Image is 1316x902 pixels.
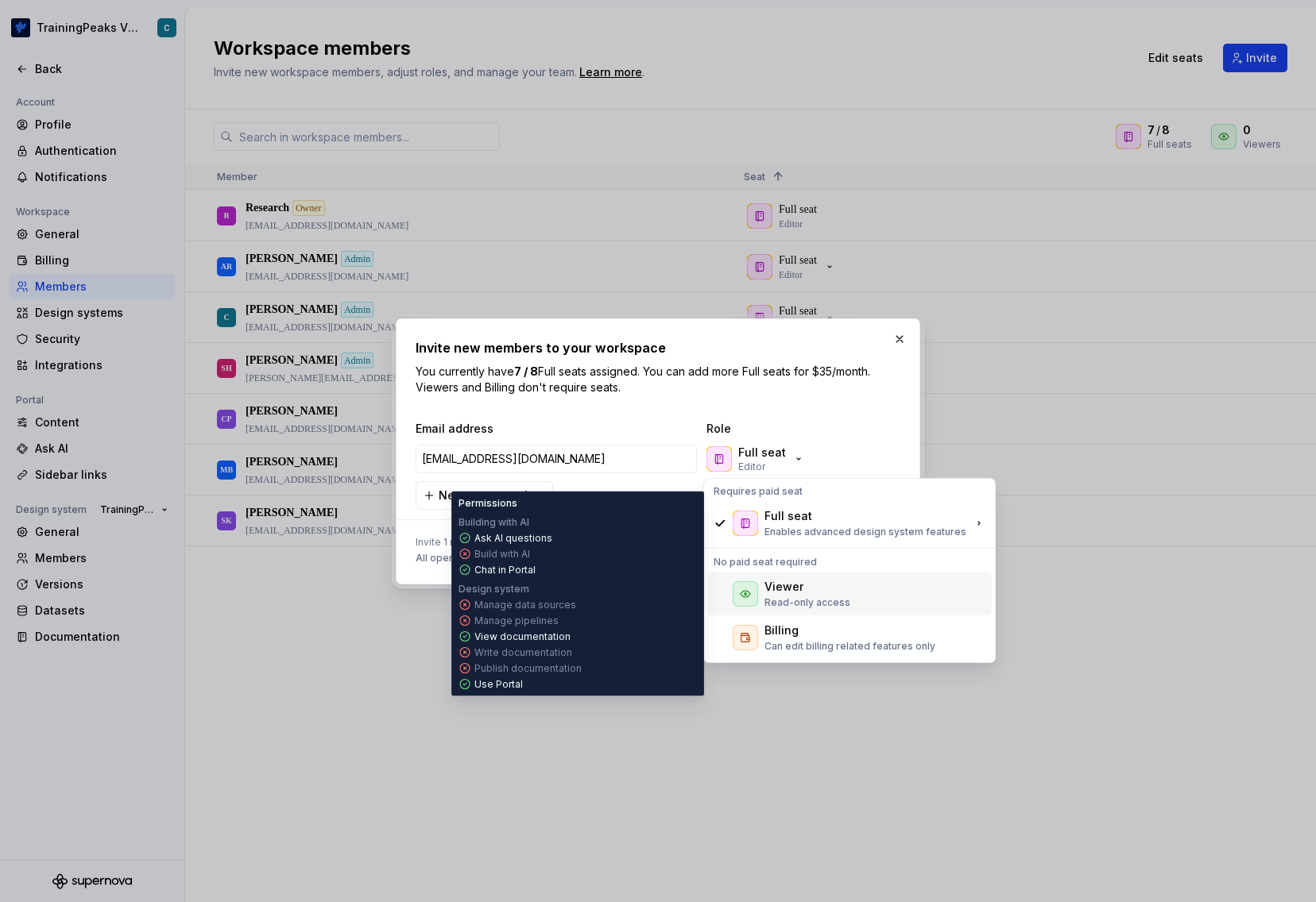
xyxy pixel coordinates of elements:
b: 7 / 8 [514,364,538,378]
p: Build with AI [474,548,530,561]
div: Billing [764,623,799,638]
span: Email address [416,421,700,437]
p: Enables advanced design system features [764,526,966,538]
p: Design system [459,583,529,596]
p: Use Portal [474,678,523,691]
p: Editor [738,461,765,473]
p: Full seat [738,445,786,461]
div: Requires paid seat [707,482,992,501]
p: You currently have Full seats assigned. You can add more Full seats for $35/month. Viewers and Bi... [416,364,900,395]
div: Viewer [764,579,803,595]
p: Manage data sources [474,599,576,611]
p: Write documentation [474,646,572,659]
p: Permissions [459,497,517,510]
div: No paid seat required [707,553,992,572]
p: Manage pipelines [474,615,559,627]
p: Chat in Portal [474,564,536,576]
span: Role [706,421,865,437]
button: Full seatEditor [703,443,811,475]
p: View documentation [474,630,571,643]
p: Ask AI questions [474,532,552,545]
span: Invite 1 member to: [416,536,610,549]
p: Building with AI [459,516,529,529]
span: New team member [439,488,543,503]
p: Can edit billing related features only [764,640,935,653]
button: New team member [416,481,553,510]
p: Read-only access [764,596,850,609]
div: Full seat [764,508,812,524]
p: Publish documentation [474,662,582,675]
h2: Invite new members to your workspace [416,338,900,357]
span: All open design systems and projects [416,552,594,565]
